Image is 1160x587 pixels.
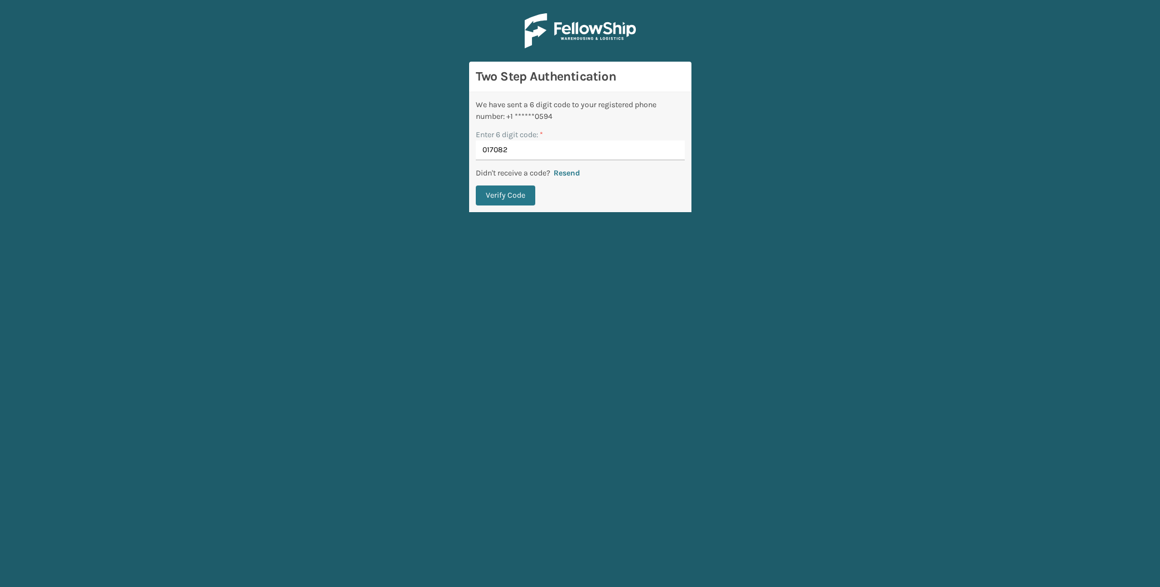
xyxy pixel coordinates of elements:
[476,167,550,179] p: Didn't receive a code?
[476,68,685,85] h3: Two Step Authentication
[476,129,543,141] label: Enter 6 digit code:
[476,185,535,205] button: Verify Code
[476,99,685,122] div: We have sent a 6 digit code to your registered phone number: +1 ******0594
[550,168,584,178] button: Resend
[525,13,636,48] img: Logo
